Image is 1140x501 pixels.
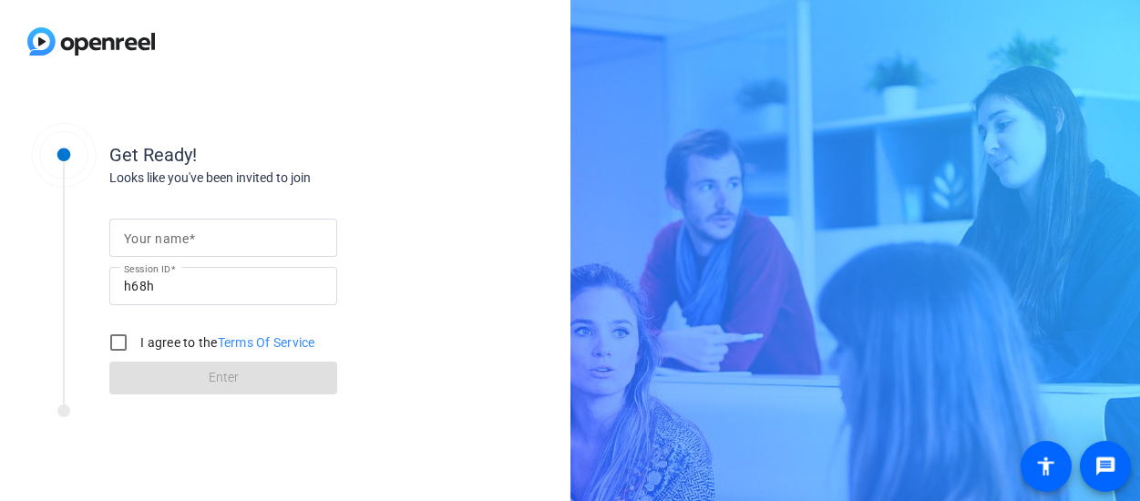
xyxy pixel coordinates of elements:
[109,141,474,169] div: Get Ready!
[109,169,474,188] div: Looks like you've been invited to join
[124,231,189,246] mat-label: Your name
[218,335,315,350] a: Terms Of Service
[1094,455,1116,477] mat-icon: message
[137,333,315,352] label: I agree to the
[1035,455,1057,477] mat-icon: accessibility
[124,263,170,274] mat-label: Session ID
